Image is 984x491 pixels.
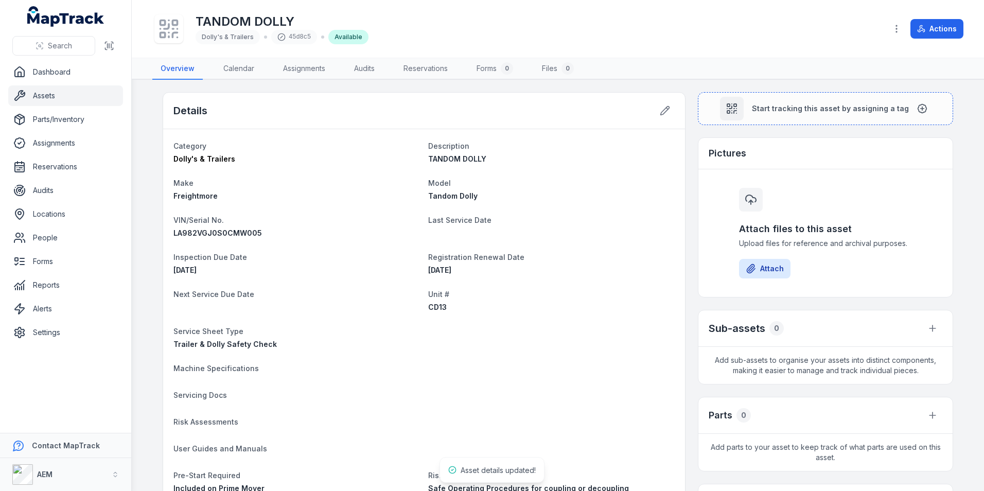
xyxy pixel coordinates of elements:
a: Parts/Inventory [8,109,123,130]
div: 45d8c5 [271,30,317,44]
h1: TANDOM DOLLY [196,13,368,30]
div: 0 [561,62,574,75]
a: Overview [152,58,203,80]
span: LA982VGJ0S0CMW005 [173,229,262,237]
span: Registration Renewal Date [428,253,524,261]
div: 0 [769,321,784,336]
span: Last Service Date [428,216,491,224]
a: Dashboard [8,62,123,82]
a: Assets [8,85,123,106]
span: Asset details updated! [461,466,536,475]
span: Machine Specifications [173,364,259,373]
span: Upload files for reference and archival purposes. [739,238,912,249]
span: Description [428,142,469,150]
span: Add sub-assets to organise your assets into distinct components, making it easier to manage and t... [698,347,953,384]
span: Service Sheet Type [173,327,243,336]
a: Calendar [215,58,262,80]
a: Assignments [275,58,333,80]
span: Start tracking this asset by assigning a tag [752,103,909,114]
span: TANDOM DOLLY [428,154,486,163]
span: VIN/Serial No. [173,216,224,224]
span: Servicing Docs [173,391,227,399]
a: Audits [346,58,383,80]
span: Freightmore [173,191,218,200]
h3: Attach files to this asset [739,222,912,236]
span: Search [48,41,72,51]
span: Add parts to your asset to keep track of what parts are used on this asset. [698,434,953,471]
span: Risk Assessments [173,417,238,426]
a: Reservations [395,58,456,80]
time: 04/03/2026, 12:00:00 am [428,266,451,274]
h2: Details [173,103,207,118]
button: Start tracking this asset by assigning a tag [698,92,953,125]
div: Available [328,30,368,44]
span: Pre-Start Required [173,471,240,480]
div: 0 [501,62,513,75]
h2: Sub-assets [709,321,765,336]
span: Risk Assessment needed? [428,471,523,480]
span: Category [173,142,206,150]
h3: Parts [709,408,732,423]
a: Audits [8,180,123,201]
span: Dolly's & Trailers [173,154,235,163]
span: [DATE] [173,266,197,274]
a: Reports [8,275,123,295]
h3: Pictures [709,146,746,161]
span: User Guides and Manuals [173,444,267,453]
button: Actions [910,19,963,39]
span: Inspection Due Date [173,253,247,261]
a: Reservations [8,156,123,177]
a: Alerts [8,299,123,319]
a: Assignments [8,133,123,153]
span: [DATE] [428,266,451,274]
a: People [8,227,123,248]
strong: AEM [37,470,52,479]
span: Make [173,179,194,187]
span: Model [428,179,451,187]
a: Settings [8,322,123,343]
span: Unit # [428,290,449,299]
a: Files0 [534,58,582,80]
span: Trailer & Dolly Safety Check [173,340,277,348]
span: CD13 [428,303,447,311]
span: Tandom Dolly [428,191,478,200]
button: Search [12,36,95,56]
div: 0 [736,408,751,423]
time: 20/08/2026, 12:00:00 am [173,266,197,274]
a: Forms [8,251,123,272]
a: Locations [8,204,123,224]
a: MapTrack [27,6,104,27]
span: Next Service Due Date [173,290,254,299]
button: Attach [739,259,790,278]
span: Dolly's & Trailers [202,33,254,41]
strong: Contact MapTrack [32,441,100,450]
a: Forms0 [468,58,521,80]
